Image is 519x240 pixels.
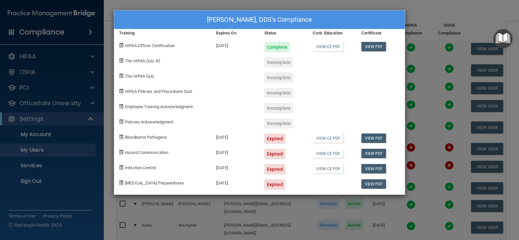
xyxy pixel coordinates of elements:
div: Incomplete [264,72,293,83]
div: Expired [264,149,285,159]
div: Incomplete [264,57,293,68]
a: View PDF [361,164,386,173]
div: [DATE] [211,37,259,52]
span: HIPAA Policies and Procedures Quiz [125,89,192,94]
div: Certificate [356,29,405,37]
span: Bloodborne Pathogens [125,135,167,140]
button: Open Resource Center [493,29,513,48]
div: [DATE] [211,159,259,174]
div: Expires On [211,29,259,37]
div: Expired [264,179,285,190]
div: [PERSON_NAME], DDS's Compliance [114,10,405,29]
a: View CE PDF [313,164,344,173]
div: Incomplete [264,88,293,98]
a: View CE PDF [313,133,344,143]
div: Status [259,29,308,37]
a: View PDF [361,179,386,189]
div: Incomplete [264,103,293,113]
span: Policies Acknowledgment [125,120,173,124]
a: View PDF [361,149,386,158]
span: HIPAA Officer Certification [125,43,175,48]
a: View PDF [361,133,386,143]
div: [DATE] [211,174,259,190]
div: Cont. Education [308,29,356,37]
span: Hazard Communication [125,150,168,155]
a: View PDF [361,42,386,51]
div: [DATE] [211,129,259,144]
span: The HIPAA Quiz [125,74,154,79]
div: Complete [264,42,290,52]
span: Employee Training Acknowledgment [125,104,193,109]
a: View CE PDF [313,149,344,158]
div: Training [114,29,211,37]
span: The HIPAA Quiz #2 [125,58,160,63]
div: Expired [264,133,285,144]
span: Infection Control [125,165,156,170]
a: View CE PDF [313,42,344,51]
div: [DATE] [211,144,259,159]
span: [MEDICAL_DATA] Preparedness [125,181,184,185]
div: Expired [264,164,285,174]
iframe: Drift Widget Chat Controller [407,194,511,220]
div: Incomplete [264,118,293,129]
